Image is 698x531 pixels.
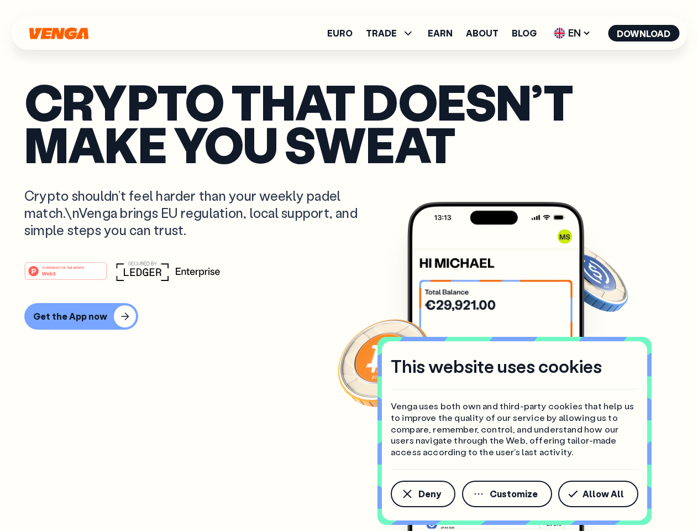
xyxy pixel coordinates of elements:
a: #1 PRODUCT OF THE MONTHWeb3 [24,268,107,283]
span: TRADE [366,29,397,38]
tspan: #1 PRODUCT OF THE MONTH [42,265,84,269]
svg: Home [28,27,90,40]
button: Deny [391,481,455,507]
button: Get the App now [24,303,138,330]
span: Deny [418,490,441,498]
img: USDC coin [551,238,631,317]
h4: This website uses cookies [391,355,602,378]
img: Bitcoin [335,313,435,412]
a: Blog [512,29,537,38]
p: Crypto that doesn’t make you sweat [24,80,674,165]
span: EN [550,24,595,42]
a: Earn [428,29,453,38]
span: TRADE [366,27,414,40]
button: Customize [462,481,552,507]
a: Euro [327,29,353,38]
tspan: Web3 [42,270,56,276]
p: Crypto shouldn’t feel harder than your weekly padel match.\nVenga brings EU regulation, local sup... [24,187,374,239]
button: Allow All [558,481,638,507]
a: Get the App now [24,303,674,330]
div: Get the App now [33,311,107,322]
a: About [466,29,498,38]
p: Venga uses both own and third-party cookies that help us to improve the quality of our service by... [391,400,638,458]
span: Customize [490,490,538,498]
button: Download [608,25,679,41]
span: Allow All [582,490,624,498]
img: flag-uk [554,28,565,39]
